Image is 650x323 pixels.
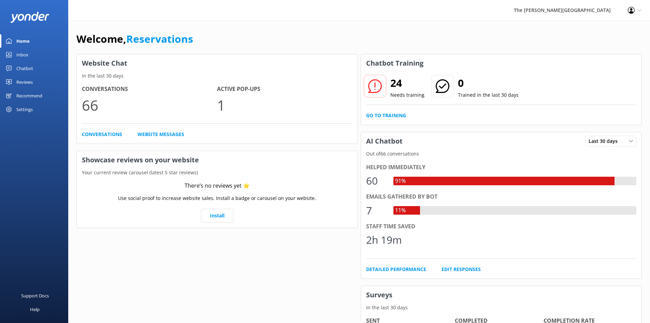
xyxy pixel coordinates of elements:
a: Detailed Performance [366,266,426,273]
h2: 24 [390,75,424,91]
a: Conversations [82,131,122,138]
div: Helped immediately [366,163,637,172]
div: Home [16,34,30,48]
div: 11% [393,206,407,215]
a: Go to Training [366,112,406,119]
h3: Showcase reviews on your website [77,151,358,169]
a: Reservations [126,32,193,46]
h4: Active Pop-ups [217,85,352,94]
p: In the last 30 days [361,304,642,311]
h3: Chatbot Training [361,54,429,72]
div: Staff time saved [366,222,637,231]
h3: AI Chatbot [361,132,408,150]
div: Inbox [16,48,28,62]
h2: 0 [458,75,519,91]
h1: Welcome, [76,31,193,47]
p: 1 [217,94,352,117]
a: Website Messages [138,131,184,138]
a: Install [201,209,233,223]
p: Trained in the last 30 days [458,91,519,99]
div: Recommend [16,89,42,103]
div: 7 [366,202,387,219]
div: Support Docs [21,289,49,302]
p: Needs training [390,91,424,99]
p: In the last 30 days [77,72,358,80]
div: Help [30,302,40,316]
h3: Surveys [361,286,642,304]
div: Reviews [16,75,33,89]
div: 2h 19m [366,232,402,248]
p: Out of 66 conversations [361,150,642,158]
div: There’s no reviews yet ⭐ [185,181,250,190]
h3: Website Chat [77,54,358,72]
div: Chatbot [16,62,33,75]
a: Edit Responses [442,266,481,273]
p: Use social proof to increase website sales. Install a badge or carousel on your website. [118,194,316,202]
img: yonder-white-logo.png [10,12,49,23]
div: 91% [393,177,407,186]
p: 66 [82,94,217,117]
p: Your current review carousel (latest 5 star reviews) [77,169,358,176]
h4: Conversations [82,85,217,94]
div: Settings [16,103,33,116]
div: Emails gathered by bot [366,192,637,201]
div: 60 [366,173,387,189]
span: Last 30 days [589,137,622,145]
